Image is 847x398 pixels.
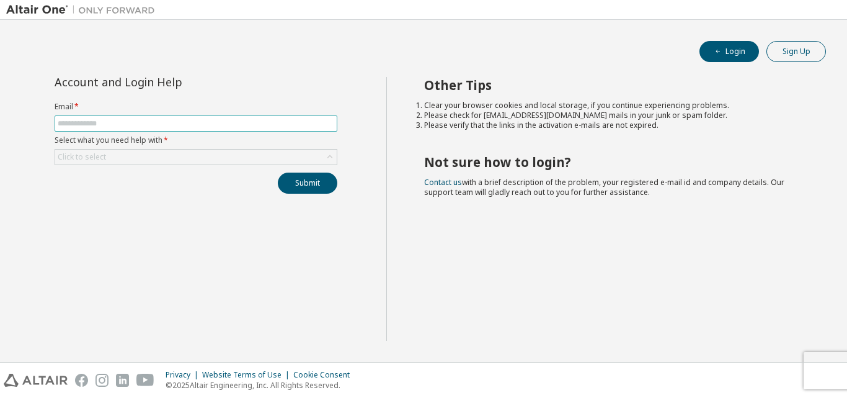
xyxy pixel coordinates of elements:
[278,173,337,194] button: Submit
[424,177,784,197] span: with a brief description of the problem, your registered e-mail id and company details. Our suppo...
[699,41,759,62] button: Login
[4,374,68,387] img: altair_logo.svg
[95,374,109,387] img: instagram.svg
[55,150,337,165] div: Click to select
[55,77,281,87] div: Account and Login Help
[55,135,337,145] label: Select what you need help with
[293,370,357,380] div: Cookie Consent
[424,111,804,120] li: Please check for [EMAIL_ADDRESS][DOMAIN_NAME] mails in your junk or spam folder.
[58,152,106,162] div: Click to select
[166,370,202,380] div: Privacy
[424,177,462,188] a: Contact us
[424,101,804,111] li: Clear your browser cookies and local storage, if you continue experiencing problems.
[202,370,293,380] div: Website Terms of Use
[166,380,357,391] p: © 2025 Altair Engineering, Inc. All Rights Reserved.
[424,120,804,130] li: Please verify that the links in the activation e-mails are not expired.
[6,4,161,16] img: Altair One
[766,41,826,62] button: Sign Up
[424,154,804,170] h2: Not sure how to login?
[136,374,154,387] img: youtube.svg
[75,374,88,387] img: facebook.svg
[55,102,337,112] label: Email
[424,77,804,93] h2: Other Tips
[116,374,129,387] img: linkedin.svg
